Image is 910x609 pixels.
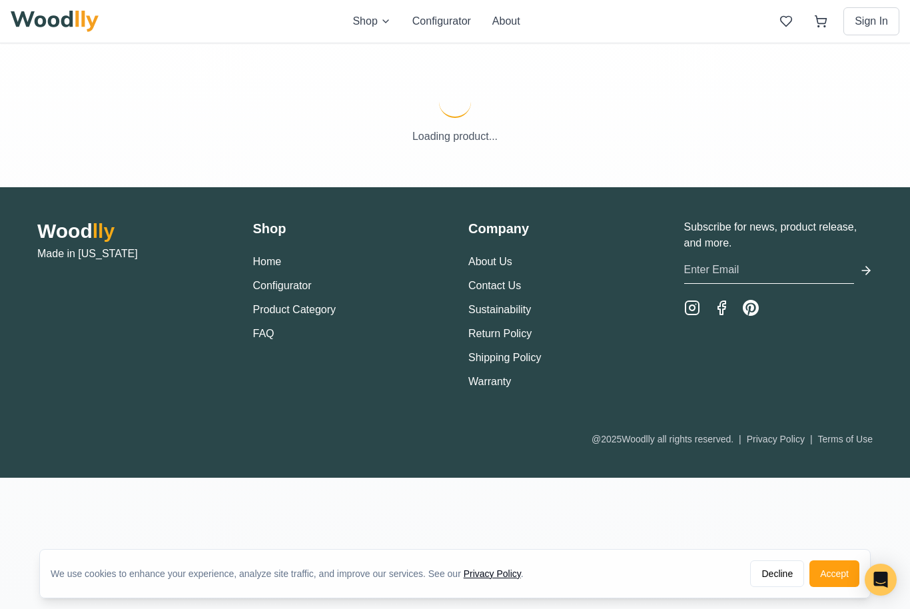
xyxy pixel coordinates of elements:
a: Privacy Policy [464,568,521,579]
a: Home [253,256,282,267]
p: Made in [US_STATE] [37,246,227,262]
a: Contact Us [468,280,521,291]
span: | [739,434,741,444]
div: @ 2025 Woodlly all rights reserved. [592,432,873,446]
a: FAQ [253,328,274,339]
a: Pinterest [743,300,759,316]
a: Shipping Policy [468,352,541,363]
a: Return Policy [468,328,532,339]
p: Subscribe for news, product release, and more. [684,219,873,251]
a: Facebook [713,300,729,316]
a: Warranty [468,376,511,387]
h3: Shop [253,219,442,238]
button: Shop [352,13,390,29]
a: Instagram [684,300,700,316]
a: Privacy Policy [747,434,805,444]
p: Loading product... [11,129,899,145]
a: About Us [468,256,512,267]
h2: Wood [37,219,227,243]
div: We use cookies to enhance your experience, analyze site traffic, and improve our services. See our . [51,567,534,580]
input: Enter Email [684,257,855,284]
a: Product Category [253,304,336,315]
button: Configurator [412,13,471,29]
button: Configurator [253,278,312,294]
span: lly [93,220,115,242]
a: Terms of Use [818,434,873,444]
div: Open Intercom Messenger [865,564,897,596]
button: Sign In [843,7,899,35]
h3: Company [468,219,658,238]
button: Accept [809,560,859,587]
img: Woodlly [11,11,99,32]
button: About [492,13,520,29]
span: | [810,434,813,444]
button: Decline [750,560,804,587]
a: Sustainability [468,304,531,315]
